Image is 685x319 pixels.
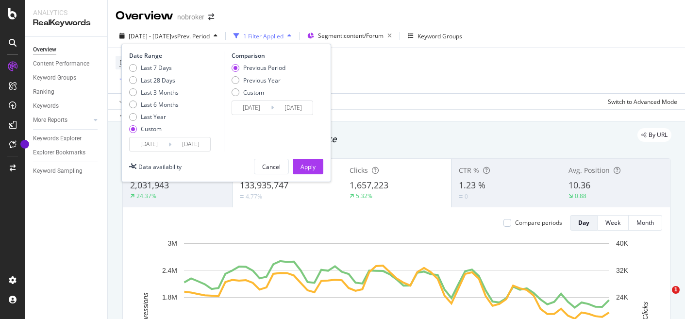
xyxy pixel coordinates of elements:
[254,159,289,174] button: Cancel
[350,179,388,191] span: 1,657,223
[130,137,168,151] input: Start Date
[240,179,288,191] span: 133,935,747
[616,293,629,301] text: 24K
[232,101,271,115] input: Start Date
[129,88,179,97] div: Last 3 Months
[129,51,221,60] div: Date Range
[116,8,173,24] div: Overview
[570,215,598,231] button: Day
[578,218,589,227] div: Day
[356,192,372,200] div: 5.32%
[33,59,100,69] a: Content Performance
[262,163,281,171] div: Cancel
[318,32,384,40] span: Segment: content/Forum
[33,8,100,17] div: Analytics
[129,64,179,72] div: Last 7 Days
[136,192,156,200] div: 24.37%
[243,76,281,84] div: Previous Year
[274,101,313,115] input: End Date
[116,94,144,109] button: Apply
[33,73,100,83] a: Keyword Groups
[636,218,654,227] div: Month
[177,12,204,22] div: nobroker
[672,286,680,294] span: 1
[33,45,56,55] div: Overview
[605,218,620,227] div: Week
[404,28,466,44] button: Keyword Groups
[232,64,285,72] div: Previous Period
[303,28,396,44] button: Segment:content/Forum
[230,28,295,44] button: 1 Filter Applied
[515,218,562,227] div: Compare periods
[129,32,171,40] span: [DATE] - [DATE]
[232,76,285,84] div: Previous Year
[119,58,138,67] span: Device
[232,88,285,97] div: Custom
[33,73,76,83] div: Keyword Groups
[575,192,586,200] div: 0.88
[33,87,100,97] a: Ranking
[608,98,677,106] div: Switch to Advanced Mode
[604,94,677,109] button: Switch to Advanced Mode
[616,267,629,274] text: 32K
[465,192,468,201] div: 0
[598,215,629,231] button: Week
[652,286,675,309] iframe: Intercom live chat
[33,115,91,125] a: More Reports
[33,59,89,69] div: Content Performance
[243,64,285,72] div: Previous Period
[418,32,462,40] div: Keyword Groups
[568,166,610,175] span: Avg. Position
[301,163,316,171] div: Apply
[141,125,162,133] div: Custom
[33,101,59,111] div: Keywords
[130,179,169,191] span: 2,031,943
[459,179,485,191] span: 1.23 %
[637,128,671,142] div: legacy label
[459,166,479,175] span: CTR %
[33,87,54,97] div: Ranking
[33,166,100,176] a: Keyword Sampling
[20,140,29,149] div: Tooltip anchor
[33,134,82,144] div: Keywords Explorer
[129,76,179,84] div: Last 28 Days
[208,14,214,20] div: arrow-right-arrow-left
[246,192,262,201] div: 4.77%
[171,32,210,40] span: vs Prev. Period
[33,115,67,125] div: More Reports
[616,239,629,247] text: 40K
[33,148,85,158] div: Explorer Bookmarks
[168,239,177,247] text: 3M
[141,101,179,109] div: Last 6 Months
[33,101,100,111] a: Keywords
[33,166,83,176] div: Keyword Sampling
[162,267,177,274] text: 2.4M
[141,88,179,97] div: Last 3 Months
[33,148,100,158] a: Explorer Bookmarks
[350,166,368,175] span: Clicks
[162,293,177,301] text: 1.8M
[629,215,662,231] button: Month
[33,17,100,29] div: RealKeywords
[129,125,179,133] div: Custom
[138,163,182,171] div: Data availability
[33,134,100,144] a: Keywords Explorer
[141,64,172,72] div: Last 7 Days
[33,45,100,55] a: Overview
[141,76,175,84] div: Last 28 Days
[232,51,316,60] div: Comparison
[293,159,323,174] button: Apply
[243,88,264,97] div: Custom
[129,113,179,121] div: Last Year
[240,195,244,198] img: Equal
[116,28,221,44] button: [DATE] - [DATE]vsPrev. Period
[129,101,179,109] div: Last 6 Months
[568,179,590,191] span: 10.36
[649,132,668,138] span: By URL
[243,32,284,40] div: 1 Filter Applied
[116,74,154,85] button: Add Filter
[141,113,166,121] div: Last Year
[459,195,463,198] img: Equal
[171,137,210,151] input: End Date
